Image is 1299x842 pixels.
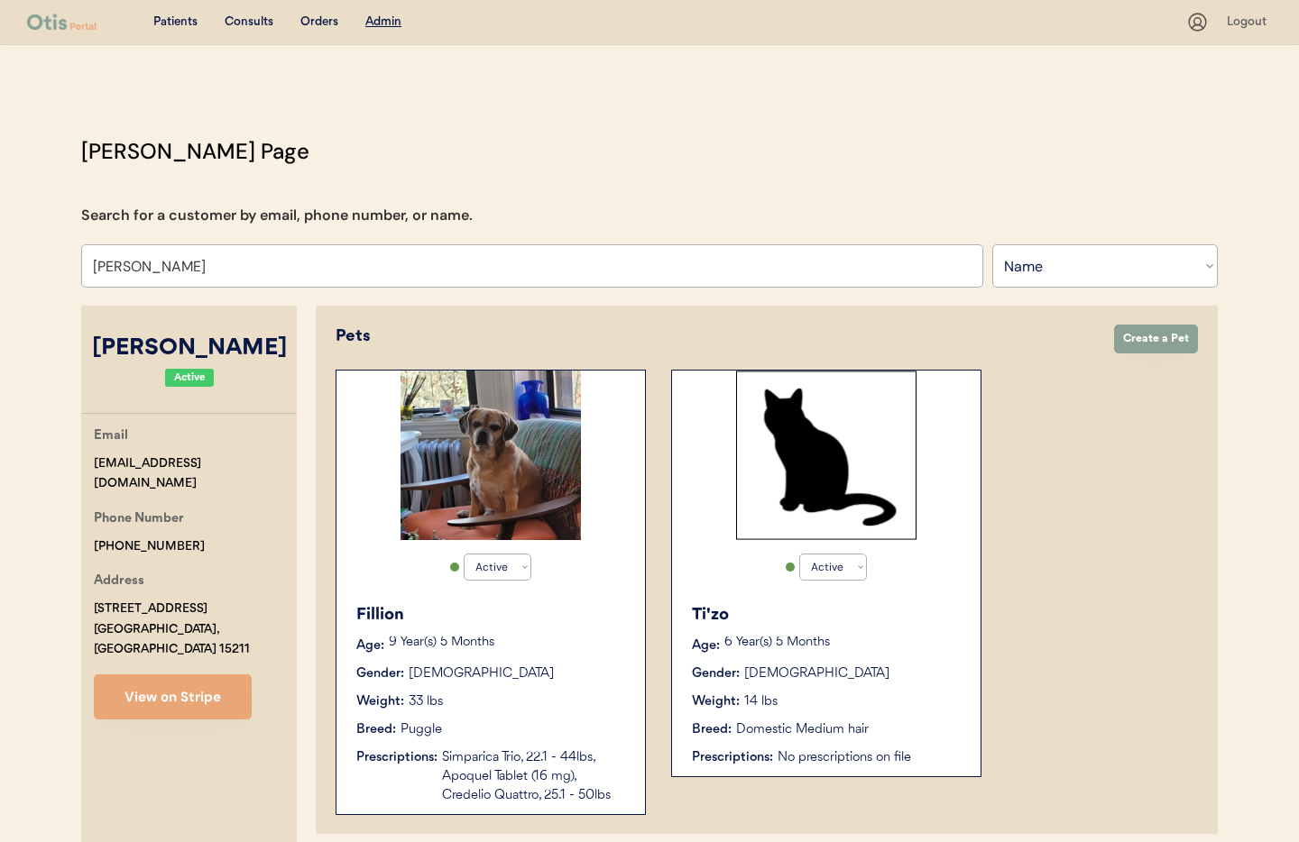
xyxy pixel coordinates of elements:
div: Patients [153,14,198,32]
div: Search for a customer by email, phone number, or name. [81,205,473,226]
div: Age: [692,636,720,655]
div: 33 lbs [409,692,443,711]
img: 20250408_153717.jpg [401,371,581,540]
button: Create a Pet [1114,325,1198,353]
div: Puggle [401,720,442,739]
u: Admin [365,15,401,28]
div: Age: [356,636,384,655]
div: [DEMOGRAPHIC_DATA] [744,664,889,683]
button: View on Stripe [94,674,252,719]
div: [STREET_ADDRESS] [GEOGRAPHIC_DATA], [GEOGRAPHIC_DATA] 15211 [94,599,297,660]
div: Weight: [692,692,740,711]
div: Fillion [356,603,627,627]
div: [DEMOGRAPHIC_DATA] [409,664,554,683]
div: Domestic Medium hair [736,720,869,739]
img: Rectangle%2029%20%281%29.svg [736,371,917,540]
div: [PERSON_NAME] [81,332,297,366]
p: 6 Year(s) 5 Months [724,636,963,649]
div: Consults [225,14,273,32]
div: Weight: [356,692,404,711]
div: Ti'zo [692,603,963,627]
div: Email [94,426,128,448]
div: Logout [1227,14,1272,32]
div: [EMAIL_ADDRESS][DOMAIN_NAME] [94,453,297,495]
div: Prescriptions: [692,748,773,767]
div: Breed: [692,720,732,739]
div: Phone Number [94,508,184,531]
input: Search by name [81,244,983,288]
div: Pets [336,325,1096,349]
div: Simparica Trio, 22.1 - 44lbs, Apoquel Tablet (16 mg), Credelio Quattro, 25.1 - 50lbs [442,748,627,805]
div: 14 lbs [744,692,778,711]
div: [PHONE_NUMBER] [94,536,205,557]
div: Breed: [356,720,396,739]
div: Gender: [692,664,740,683]
div: Address [94,571,144,593]
div: [PERSON_NAME] Page [81,135,309,168]
div: Gender: [356,664,404,683]
div: Orders [300,14,338,32]
div: No prescriptions on file [778,748,963,767]
div: Prescriptions: [356,748,438,767]
p: 9 Year(s) 5 Months [389,636,627,649]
